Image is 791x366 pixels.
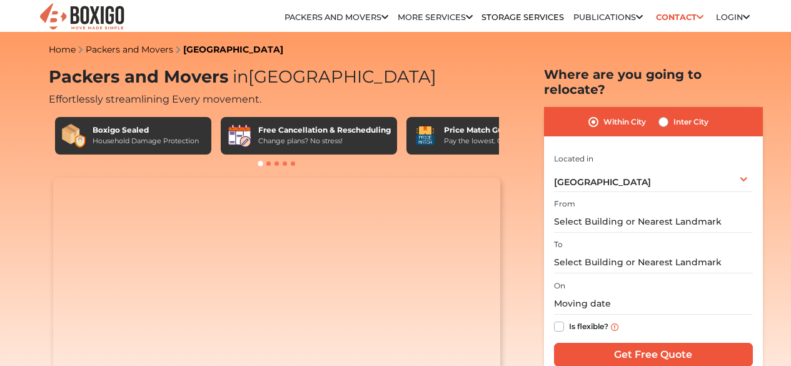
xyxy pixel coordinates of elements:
img: Boxigo [38,2,126,33]
a: Login [716,13,750,22]
a: Contact [652,8,707,27]
label: Inter City [673,114,708,130]
a: Home [49,44,76,55]
h2: Where are you going to relocate? [544,67,763,97]
a: Storage Services [481,13,564,22]
div: Boxigo Sealed [93,125,199,136]
label: To [554,239,563,250]
a: [GEOGRAPHIC_DATA] [183,44,283,55]
img: Free Cancellation & Rescheduling [227,123,252,148]
label: Located in [554,153,593,165]
a: Packers and Movers [86,44,173,55]
span: [GEOGRAPHIC_DATA] [228,66,436,87]
a: Packers and Movers [285,13,388,22]
div: Free Cancellation & Rescheduling [258,125,391,136]
label: On [554,280,565,292]
input: Select Building or Nearest Landmark [554,252,753,273]
img: Boxigo Sealed [61,123,86,148]
img: Price Match Guarantee [413,123,438,148]
img: info [611,323,618,331]
input: Select Building or Nearest Landmark [554,211,753,233]
a: More services [398,13,473,22]
span: in [233,66,248,87]
input: Moving date [554,293,753,315]
div: Change plans? No stress! [258,136,391,146]
div: Household Damage Protection [93,136,199,146]
span: Effortlessly streamlining Every movement. [49,93,261,105]
div: Pay the lowest. Guaranteed! [444,136,539,146]
label: Within City [603,114,646,130]
div: Price Match Guarantee [444,125,539,136]
a: Publications [573,13,643,22]
span: [GEOGRAPHIC_DATA] [554,176,651,188]
label: From [554,198,575,210]
label: Is flexible? [569,319,608,332]
h1: Packers and Movers [49,67,505,88]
